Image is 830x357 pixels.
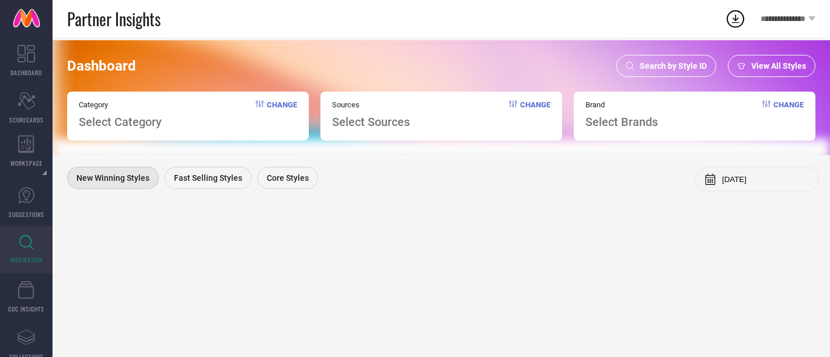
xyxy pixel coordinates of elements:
[11,159,43,167] span: WORKSPACE
[332,115,410,129] span: Select Sources
[722,175,810,184] input: Select month
[9,210,44,219] span: SUGGESTIONS
[751,61,806,71] span: View All Styles
[79,100,162,109] span: Category
[640,61,707,71] span: Search by Style ID
[11,68,42,77] span: DASHBOARD
[174,173,242,183] span: Fast Selling Styles
[520,100,550,129] span: Change
[267,173,309,183] span: Core Styles
[67,58,136,74] span: Dashboard
[9,116,44,124] span: SCORECARDS
[76,173,149,183] span: New Winning Styles
[773,100,804,129] span: Change
[332,100,410,109] span: Sources
[79,115,162,129] span: Select Category
[8,304,44,313] span: CDC INSIGHTS
[267,100,297,129] span: Change
[725,8,746,29] div: Open download list
[585,115,658,129] span: Select Brands
[10,256,43,264] span: INSPIRATION
[585,100,658,109] span: Brand
[67,7,161,31] span: Partner Insights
